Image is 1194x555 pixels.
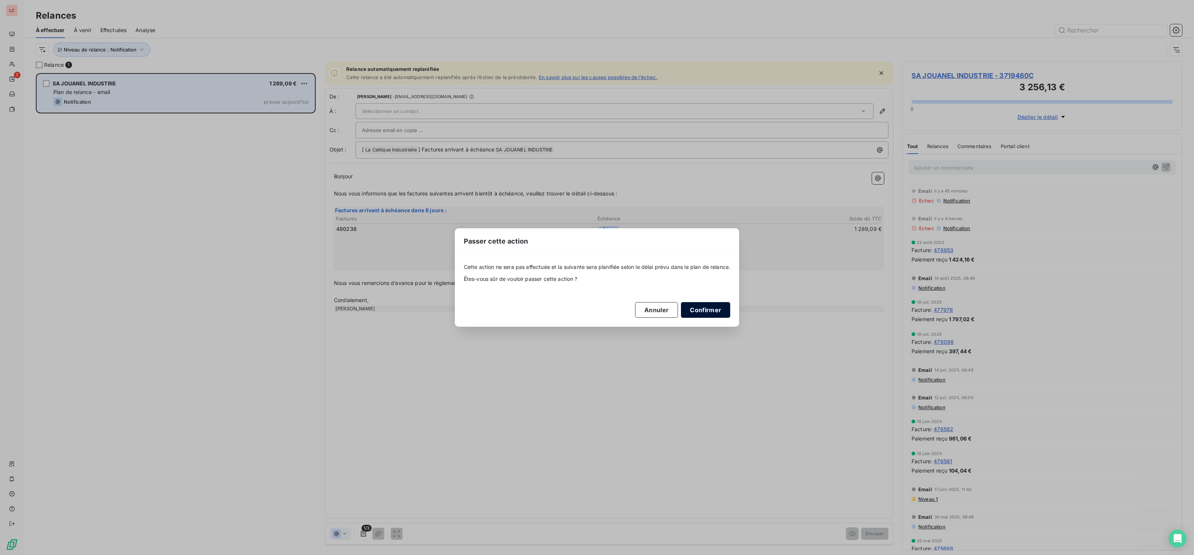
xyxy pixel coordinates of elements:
[635,302,678,318] button: Annuler
[464,263,731,271] span: Cette action ne sera pas effectuée et la suivante sera planifiée selon le délai prévu dans le pla...
[464,236,528,246] span: Passer cette action
[681,302,730,318] button: Confirmer
[464,275,731,283] span: Êtes-vous sûr de vouloir passer cette action ?
[1169,530,1187,548] div: Open Intercom Messenger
